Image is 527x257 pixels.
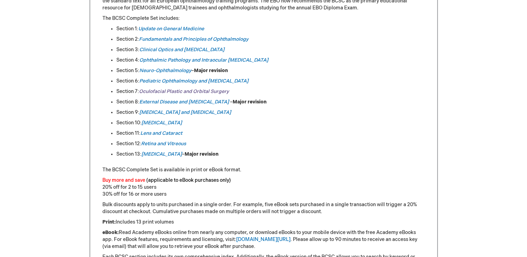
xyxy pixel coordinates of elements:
li: Section 8: – [116,99,425,106]
li: Section 2: [116,36,425,43]
a: Oculofacial Plastic and Orbital Surgery [139,88,229,94]
li: Section 11: [116,130,425,137]
li: Section 10: [116,119,425,126]
a: [DOMAIN_NAME][URL] [236,236,290,242]
a: Pediatric Ophthalmology and [MEDICAL_DATA] [139,78,248,84]
a: Fundamentals and Principles of Ophthalmology [139,36,248,42]
a: [MEDICAL_DATA] and [MEDICAL_DATA] [139,109,231,115]
li: Section 9: [116,109,425,116]
li: Section 3: [116,46,425,53]
strong: Major revision [194,68,228,73]
li: Section 7: [116,88,425,95]
a: [MEDICAL_DATA] [141,151,182,157]
a: External Disease and [MEDICAL_DATA] [139,99,229,105]
p: Read Academy eBooks online from nearly any computer, or download eBooks to your mobile device wit... [102,229,425,250]
li: Section 6: [116,78,425,85]
a: Neuro-Ophthalmology [139,68,191,73]
p: The BCSC Complete Set is available in print or eBook format. [102,166,425,173]
a: Ophthalmic Pathology and Intraocular [MEDICAL_DATA] [139,57,268,63]
a: Retina and Vitreous [141,141,186,147]
li: Section 13: – [116,151,425,158]
li: Section 4: [116,57,425,64]
strong: Major revision [233,99,266,105]
a: Lens and Cataract [140,130,182,136]
strong: Print: [102,219,116,225]
a: Clinical Optics and [MEDICAL_DATA] [139,47,224,53]
a: [MEDICAL_DATA] [141,120,182,126]
p: Bulk discounts apply to units purchased in a single order. For example, five eBook sets purchased... [102,201,425,215]
p: The BCSC Complete Set includes: [102,15,425,22]
a: Update on General Medicine [138,26,204,32]
li: Section 1: [116,25,425,32]
font: Buy more and save [102,177,145,183]
strong: Major revision [185,151,218,157]
p: 20% off for 2 to 15 users 30% off for 16 or more users [102,177,425,198]
strong: eBook: [102,229,119,235]
li: Section 5: – [116,67,425,74]
font: (applicable to eBook purchases only) [146,177,231,183]
p: Includes 13 print volumes [102,219,425,226]
li: Section 12: [116,140,425,147]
